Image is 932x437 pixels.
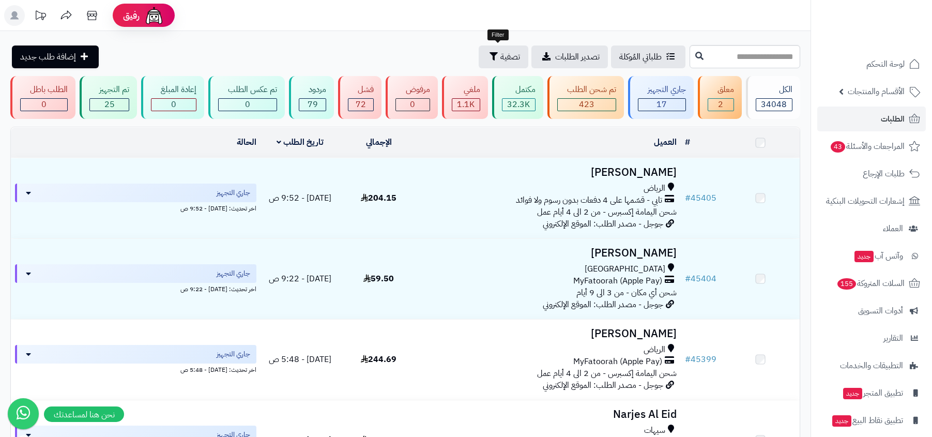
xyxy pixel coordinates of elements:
div: تم عكس الطلب [218,84,277,96]
span: أدوات التسويق [858,304,903,318]
span: جوجل - مصدر الطلب: الموقع الإلكتروني [543,298,663,311]
h3: [PERSON_NAME] [422,167,677,178]
span: 2 [718,98,723,111]
a: تم التجهيز 25 [78,76,139,119]
span: تطبيق نقاط البيع [831,413,903,428]
a: تصدير الطلبات [531,46,608,68]
span: رفيق [123,9,140,22]
span: 17 [656,98,667,111]
span: 72 [356,98,366,111]
span: الرياض [644,344,665,356]
span: 59.50 [363,273,394,285]
a: وآتس آبجديد [817,244,926,268]
span: التقارير [883,331,903,345]
span: 155 [837,278,856,290]
a: التطبيقات والخدمات [817,353,926,378]
span: # [685,273,691,285]
a: تحديثات المنصة [27,5,53,28]
div: ملغي [452,84,480,96]
a: إشعارات التحويلات البنكية [817,189,926,214]
span: شحن أي مكان - من 3 الى 9 أيام [576,287,677,299]
span: طلبات الإرجاع [863,167,905,181]
span: إضافة طلب جديد [20,51,76,63]
h3: [PERSON_NAME] [422,328,677,340]
span: الطلبات [881,112,905,126]
a: #45405 [685,192,716,204]
a: إضافة طلب جديد [12,46,99,68]
div: 25 [90,99,129,111]
a: لوحة التحكم [817,52,926,77]
div: 0 [219,99,277,111]
a: تطبيق المتجرجديد [817,381,926,405]
div: مرفوض [395,84,430,96]
a: أدوات التسويق [817,298,926,323]
div: إعادة المبلغ [151,84,196,96]
a: الطلبات [817,107,926,131]
span: جاري التجهيز [217,268,250,279]
span: [GEOGRAPHIC_DATA] [585,263,665,275]
span: التطبيقات والخدمات [840,358,903,373]
span: MyFatoorah (Apple Pay) [573,275,662,287]
a: ملغي 1.1K [440,76,490,119]
span: تصفية [500,51,520,63]
a: مكتمل 32.3K [490,76,545,119]
span: 244.69 [361,353,396,366]
div: مردود [299,84,326,96]
div: اخر تحديث: [DATE] - 5:48 ص [15,364,256,374]
a: الحالة [237,136,256,148]
a: جاري التجهيز 17 [626,76,696,119]
span: جديد [854,251,874,262]
span: الأقسام والمنتجات [848,84,905,99]
span: 25 [104,98,115,111]
span: تطبيق المتجر [842,386,903,400]
a: تم شحن الطلب 423 [545,76,626,119]
div: تم التجهيز [89,84,129,96]
span: لوحة التحكم [866,57,905,71]
span: 79 [308,98,318,111]
div: 2 [708,99,734,111]
span: 1.1K [457,98,475,111]
div: فشل [348,84,374,96]
div: 423 [558,99,616,111]
a: معلق 2 [696,76,744,119]
span: MyFatoorah (Apple Pay) [573,356,662,368]
a: فشل 72 [336,76,384,119]
a: إعادة المبلغ 0 [139,76,206,119]
h3: [PERSON_NAME] [422,247,677,259]
span: 423 [579,98,594,111]
span: وآتس آب [853,249,903,263]
span: # [685,353,691,366]
span: # [685,192,691,204]
span: جوجل - مصدر الطلب: الموقع الإلكتروني [543,379,663,391]
span: السلات المتروكة [836,276,905,291]
a: تطبيق نقاط البيعجديد [817,408,926,433]
span: الرياض [644,183,665,194]
div: جاري التجهيز [638,84,686,96]
span: 0 [410,98,415,111]
a: العميل [654,136,677,148]
span: العملاء [883,221,903,236]
div: 0 [151,99,196,111]
div: اخر تحديث: [DATE] - 9:22 ص [15,283,256,294]
div: 17 [638,99,685,111]
span: جوجل - مصدر الطلب: الموقع الإلكتروني [543,218,663,230]
span: 204.15 [361,192,396,204]
a: طلباتي المُوكلة [611,46,685,68]
span: 34048 [761,98,787,111]
span: [DATE] - 9:22 ص [269,273,331,285]
a: مرفوض 0 [384,76,439,119]
a: المراجعات والأسئلة43 [817,134,926,159]
span: تصدير الطلبات [555,51,600,63]
span: طلباتي المُوكلة [619,51,662,63]
span: جاري التجهيز [217,349,250,359]
span: 0 [245,98,250,111]
button: تصفية [479,46,528,68]
span: سيهات [644,425,665,436]
span: إشعارات التحويلات البنكية [826,194,905,208]
span: شحن اليمامة إكسبرس - من 2 الى 4 أيام عمل [537,367,677,380]
span: جديد [843,388,862,399]
a: العملاء [817,216,926,241]
span: 32.3K [507,98,530,111]
span: جديد [832,415,851,427]
a: السلات المتروكة155 [817,271,926,296]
